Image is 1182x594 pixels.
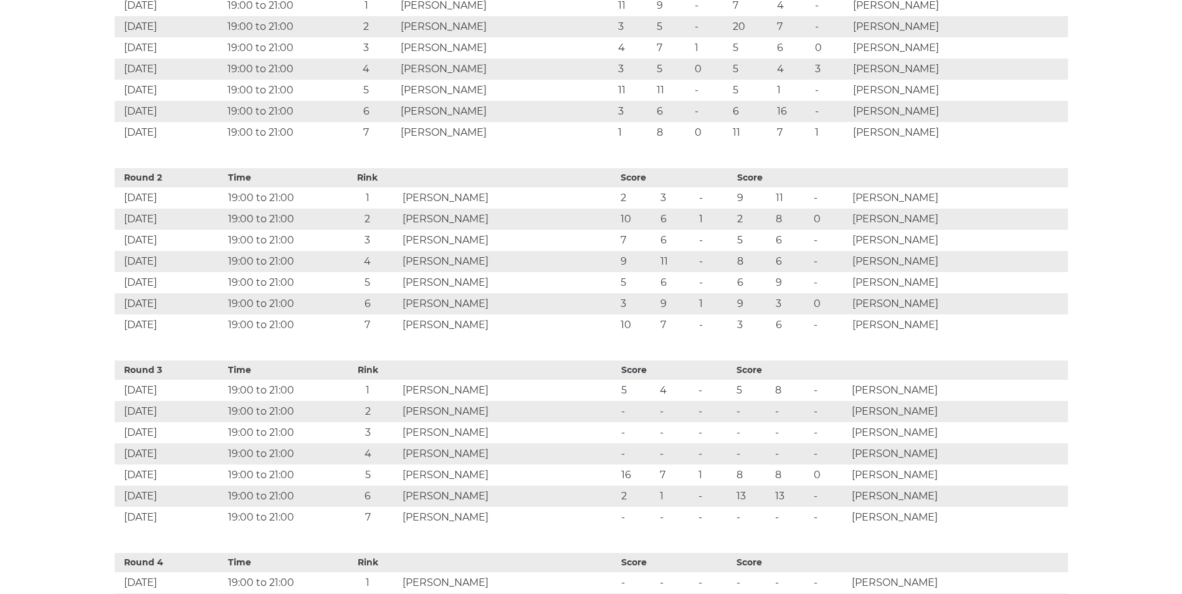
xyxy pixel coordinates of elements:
td: - [811,422,849,443]
td: 19:00 to 21:00 [225,401,336,422]
td: 19:00 to 21:00 [225,572,336,593]
td: [PERSON_NAME] [399,380,618,401]
td: 19:00 to 21:00 [225,293,336,314]
td: 4 [336,251,399,272]
td: 19:00 to 21:00 [224,80,335,101]
td: 16 [618,464,657,486]
td: [PERSON_NAME] [399,293,618,314]
td: - [772,507,811,528]
td: 8 [773,209,811,230]
th: Rink [336,361,399,380]
td: [PERSON_NAME] [849,293,1068,314]
td: 6 [657,230,696,251]
td: 7 [657,314,696,336]
td: 19:00 to 21:00 [225,422,336,443]
th: Score [733,553,849,572]
td: 1 [774,80,812,101]
td: 4 [335,59,398,80]
td: - [692,101,730,122]
td: 6 [657,272,696,293]
th: Time [225,553,336,572]
td: 1 [336,187,399,209]
td: 19:00 to 21:00 [224,37,335,59]
td: [PERSON_NAME] [398,101,615,122]
td: 8 [734,251,773,272]
td: [DATE] [115,209,226,230]
td: 10 [617,314,657,336]
td: - [696,272,735,293]
td: - [811,443,849,464]
td: 19:00 to 21:00 [224,16,335,37]
td: [PERSON_NAME] [849,443,1067,464]
td: - [695,507,734,528]
td: 19:00 to 21:00 [224,122,335,143]
td: 20 [730,16,774,37]
td: - [811,230,849,251]
td: 1 [692,37,730,59]
th: Rink [336,553,399,572]
td: 5 [617,272,657,293]
td: [PERSON_NAME] [399,572,618,593]
td: [DATE] [115,187,226,209]
td: [DATE] [115,251,226,272]
td: - [733,572,772,593]
td: - [657,401,695,422]
td: [PERSON_NAME] [849,251,1068,272]
td: 7 [654,37,692,59]
td: - [618,572,657,593]
td: - [695,443,734,464]
td: [PERSON_NAME] [849,486,1067,507]
td: [PERSON_NAME] [849,422,1067,443]
td: - [696,314,735,336]
td: 19:00 to 21:00 [225,486,336,507]
td: [PERSON_NAME] [399,443,618,464]
td: [PERSON_NAME] [849,272,1068,293]
td: - [695,422,734,443]
th: Score [617,168,734,187]
td: [PERSON_NAME] [399,272,618,293]
td: [DATE] [115,37,225,59]
td: 4 [336,443,399,464]
td: [PERSON_NAME] [399,187,618,209]
td: - [618,507,657,528]
td: 19:00 to 21:00 [225,251,336,272]
td: - [657,443,695,464]
th: Time [225,361,336,380]
td: [PERSON_NAME] [399,464,618,486]
td: 9 [734,187,773,209]
th: Score [733,361,849,380]
td: [DATE] [115,422,226,443]
td: 5 [654,59,692,80]
td: 8 [654,122,692,143]
td: 19:00 to 21:00 [225,314,336,336]
th: Score [618,361,733,380]
td: - [657,507,695,528]
td: 2 [734,209,773,230]
td: - [812,16,850,37]
td: 1 [695,464,734,486]
td: [PERSON_NAME] [849,230,1068,251]
td: [PERSON_NAME] [399,251,618,272]
td: 3 [734,314,773,336]
td: 6 [773,251,811,272]
td: 4 [615,37,653,59]
td: - [772,401,811,422]
td: [DATE] [115,314,226,336]
td: - [696,251,735,272]
td: - [811,380,849,401]
td: [PERSON_NAME] [399,230,618,251]
td: 7 [335,122,398,143]
td: 10 [617,209,657,230]
td: - [733,422,772,443]
td: 19:00 to 21:00 [225,209,336,230]
td: 1 [696,209,735,230]
td: 5 [618,380,657,401]
td: [PERSON_NAME] [850,122,1067,143]
td: 5 [730,37,774,59]
td: [PERSON_NAME] [850,80,1067,101]
td: - [692,16,730,37]
td: [PERSON_NAME] [849,209,1068,230]
td: [PERSON_NAME] [849,401,1067,422]
th: Time [225,168,336,187]
td: 3 [812,59,850,80]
